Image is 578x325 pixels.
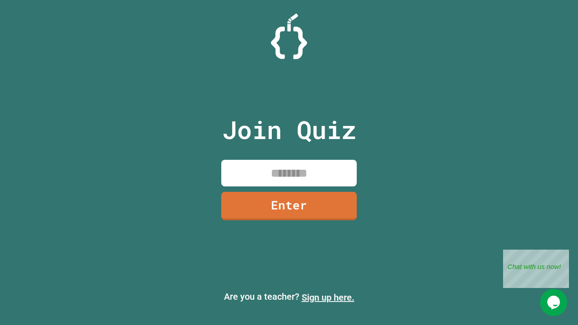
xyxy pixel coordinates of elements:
[221,192,357,220] a: Enter
[7,290,571,304] p: Are you a teacher?
[302,292,354,303] a: Sign up here.
[503,250,569,288] iframe: chat widget
[222,111,356,149] p: Join Quiz
[271,14,307,59] img: Logo.svg
[540,289,569,316] iframe: chat widget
